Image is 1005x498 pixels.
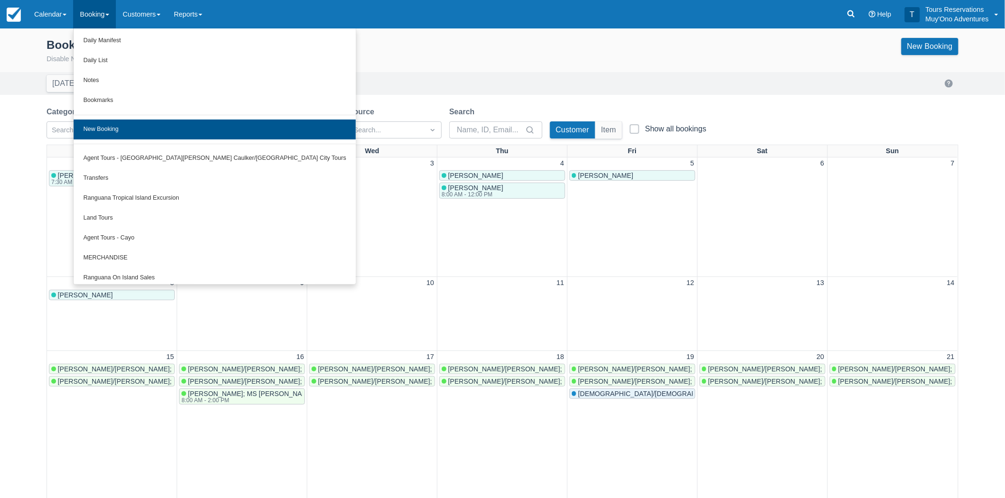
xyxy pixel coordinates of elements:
button: Disable New Calendar [47,54,114,65]
a: 15 [164,352,176,362]
a: 19 [685,352,696,362]
label: Search [449,106,478,118]
a: 11 [555,278,566,288]
a: 10 [425,278,436,288]
a: 12 [685,278,696,288]
button: Customer [550,121,595,138]
span: [PERSON_NAME]/[PERSON_NAME]; [PERSON_NAME]/[PERSON_NAME] [578,365,806,373]
span: [PERSON_NAME]/[PERSON_NAME]; [PERSON_NAME]/[PERSON_NAME] [58,365,286,373]
a: 14 [945,278,957,288]
i: Help [869,11,875,18]
span: [PERSON_NAME]/[PERSON_NAME]; [PERSON_NAME]/[PERSON_NAME] [708,365,936,373]
a: [DEMOGRAPHIC_DATA]/[DEMOGRAPHIC_DATA][PERSON_NAME][DEMOGRAPHIC_DATA]/[PERSON_NAME] [569,388,695,399]
a: [PERSON_NAME]/[PERSON_NAME]; [PERSON_NAME]/[PERSON_NAME] [830,364,956,374]
a: 4 [559,158,566,169]
span: [PERSON_NAME]/[PERSON_NAME]; [PERSON_NAME]/[PERSON_NAME] [58,378,286,385]
a: [PERSON_NAME]/[PERSON_NAME]; [PERSON_NAME]/[PERSON_NAME] [49,364,175,374]
span: [PERSON_NAME] [448,172,503,179]
a: [PERSON_NAME]/[PERSON_NAME]; [PERSON_NAME]/[PERSON_NAME] [309,376,435,387]
div: Booking Calendar [47,38,145,52]
a: [PERSON_NAME]7:30 AM - 5:30 PM [49,170,175,186]
span: [PERSON_NAME] [448,184,503,192]
a: Ranguana Tropical Island Excursion [74,188,356,208]
label: Category [47,106,83,118]
span: [PERSON_NAME]/[PERSON_NAME]; [PERSON_NAME]/[PERSON_NAME] [318,365,546,373]
a: 18 [555,352,566,362]
input: Name, ID, Email... [457,121,523,138]
div: 7:30 AM - 5:30 PM [51,179,111,185]
a: 17 [425,352,436,362]
a: New Booking [74,120,356,139]
a: [PERSON_NAME]/[PERSON_NAME]; [PERSON_NAME]/[PERSON_NAME] [179,376,305,387]
a: 21 [945,352,957,362]
span: Help [877,10,891,18]
span: [PERSON_NAME]/[PERSON_NAME]; [PERSON_NAME]/[PERSON_NAME] [578,378,806,385]
a: 5 [689,158,696,169]
a: Sat [755,145,769,157]
span: [PERSON_NAME] [58,172,113,179]
a: [PERSON_NAME]; MS [PERSON_NAME]8:00 AM - 2:00 PM [179,388,305,405]
a: Notes [74,71,356,91]
a: [PERSON_NAME]/[PERSON_NAME]; [PERSON_NAME]/[PERSON_NAME] [700,364,825,374]
a: Thu [494,145,510,157]
a: 16 [294,352,306,362]
button: [DATE] [47,75,82,92]
a: [PERSON_NAME]/[PERSON_NAME]; [PERSON_NAME]/[PERSON_NAME] [439,364,565,374]
a: [PERSON_NAME]/[PERSON_NAME]; [PERSON_NAME]/[PERSON_NAME] [569,364,695,374]
span: [PERSON_NAME]/[PERSON_NAME]; [PERSON_NAME]/[PERSON_NAME] [188,378,416,385]
span: [DEMOGRAPHIC_DATA]/[DEMOGRAPHIC_DATA][PERSON_NAME][DEMOGRAPHIC_DATA]/[PERSON_NAME] [578,390,917,397]
ul: Booking [73,28,356,285]
a: MERCHANDISE [74,248,356,268]
div: T [905,7,920,22]
a: Land Tours [74,208,356,228]
a: [PERSON_NAME]/[PERSON_NAME]; [PERSON_NAME]/[PERSON_NAME] [569,376,695,387]
a: [PERSON_NAME]/[PERSON_NAME]; [PERSON_NAME]/[PERSON_NAME] [309,364,435,374]
span: [PERSON_NAME]/[PERSON_NAME]; [PERSON_NAME]/[PERSON_NAME] [448,365,676,373]
a: Wed [363,145,381,157]
div: 8:00 AM - 12:00 PM [442,192,502,197]
span: [PERSON_NAME] [58,291,113,299]
a: [PERSON_NAME]/[PERSON_NAME]; [PERSON_NAME]/[PERSON_NAME] [439,376,565,387]
a: [PERSON_NAME] [49,290,175,300]
a: [PERSON_NAME]/[PERSON_NAME]; [PERSON_NAME]/[PERSON_NAME] [49,376,175,387]
span: [PERSON_NAME]/[PERSON_NAME]; [PERSON_NAME]/[PERSON_NAME] [318,378,546,385]
a: Daily Manifest [74,31,356,51]
div: 8:00 AM - 2:00 PM [181,397,312,403]
a: [PERSON_NAME]8:00 AM - 12:00 PM [439,183,565,199]
a: 13 [815,278,826,288]
a: Ranguana On Island Sales [74,268,356,288]
span: [PERSON_NAME]/[PERSON_NAME]; [PERSON_NAME]/[PERSON_NAME] [708,378,936,385]
a: Bookmarks [74,91,356,111]
span: [PERSON_NAME]/[PERSON_NAME]; [PERSON_NAME]/[PERSON_NAME] [188,365,416,373]
a: [PERSON_NAME] [569,170,695,181]
a: 7 [949,158,957,169]
a: [PERSON_NAME]/[PERSON_NAME]; [PERSON_NAME]/[PERSON_NAME] [700,376,825,387]
a: Transfers [74,168,356,188]
a: 20 [815,352,826,362]
button: Item [596,121,622,138]
a: [PERSON_NAME]/[PERSON_NAME]; [PERSON_NAME]/[PERSON_NAME] [179,364,305,374]
span: [PERSON_NAME]/[PERSON_NAME]; [PERSON_NAME]/[PERSON_NAME] [448,378,676,385]
a: 3 [428,158,436,169]
span: [PERSON_NAME] [578,172,633,179]
a: New Booking [901,38,958,55]
a: Agent Tours - Cayo [74,228,356,248]
label: Source [349,106,378,118]
span: [PERSON_NAME]; MS [PERSON_NAME] [188,390,314,397]
a: [PERSON_NAME] [439,170,565,181]
a: 6 [819,158,826,169]
a: Sun [884,145,901,157]
a: Daily List [74,51,356,71]
p: Muy'Ono Adventures [926,14,989,24]
p: Tours Reservations [926,5,989,14]
div: Show all bookings [645,124,706,134]
a: Fri [626,145,638,157]
img: checkfront-main-nav-mini-logo.png [7,8,21,22]
span: Dropdown icon [428,125,437,135]
a: Agent Tours - [GEOGRAPHIC_DATA][PERSON_NAME] Caulker/[GEOGRAPHIC_DATA] City Tours [74,148,356,168]
a: [PERSON_NAME]/[PERSON_NAME]; [PERSON_NAME]/[PERSON_NAME] [830,376,956,387]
